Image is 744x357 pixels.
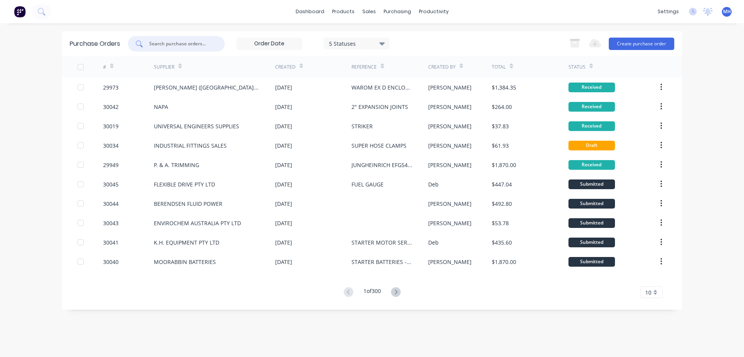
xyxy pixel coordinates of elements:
[568,238,615,247] div: Submitted
[275,219,292,227] div: [DATE]
[492,103,512,111] div: $264.00
[415,6,453,17] div: productivity
[351,258,412,266] div: STARTER BATTERIES - CAT DP25 X 5
[154,122,239,130] div: UNIVERSAL ENGINEERS SUPPLIES
[351,238,412,247] div: STARTER MOTOR SERVICE KIT
[275,200,292,208] div: [DATE]
[428,200,472,208] div: [PERSON_NAME]
[103,103,119,111] div: 30042
[492,141,509,150] div: $61.93
[568,64,586,71] div: Status
[645,288,651,297] span: 10
[351,141,406,150] div: SUPER HOSE CLAMPS
[428,238,439,247] div: Deb
[351,161,412,169] div: JUNGHEINRICH EFG545K ANTISTATIC CURTAINS X 1
[103,64,106,71] div: #
[428,258,472,266] div: [PERSON_NAME]
[428,83,472,91] div: [PERSON_NAME]
[103,122,119,130] div: 30019
[492,161,516,169] div: $1,870.00
[103,200,119,208] div: 30044
[654,6,683,17] div: settings
[492,238,512,247] div: $435.60
[568,199,615,209] div: Submitted
[154,200,222,208] div: BERENDSEN FLUID POWER
[70,39,120,48] div: Purchase Orders
[351,103,408,111] div: 2" EXPANSION JOINTS
[568,83,615,92] div: Received
[351,83,412,91] div: WAROM EX D ENCLOSURE - KOMATSU
[275,141,292,150] div: [DATE]
[275,258,292,266] div: [DATE]
[723,8,731,15] span: MH
[103,238,119,247] div: 30041
[428,141,472,150] div: [PERSON_NAME]
[351,180,384,188] div: FUEL GAUGE
[275,103,292,111] div: [DATE]
[103,219,119,227] div: 30043
[154,258,216,266] div: MOORABBIN BATTERIES
[103,83,119,91] div: 29973
[492,258,516,266] div: $1,870.00
[492,200,512,208] div: $492.80
[154,103,168,111] div: NAPA
[568,102,615,112] div: Received
[14,6,26,17] img: Factory
[351,122,373,130] div: STRIKER
[103,141,119,150] div: 30034
[275,161,292,169] div: [DATE]
[568,121,615,131] div: Received
[428,103,472,111] div: [PERSON_NAME]
[154,238,219,247] div: K.H. EQUIPMENT PTY LTD
[103,180,119,188] div: 30045
[154,83,260,91] div: [PERSON_NAME] ([GEOGRAPHIC_DATA]) PTY LTD
[428,64,456,71] div: Created By
[428,180,439,188] div: Deb
[568,257,615,267] div: Submitted
[275,122,292,130] div: [DATE]
[358,6,380,17] div: sales
[492,122,509,130] div: $37.83
[275,180,292,188] div: [DATE]
[148,40,213,48] input: Search purchase orders...
[154,161,199,169] div: P. & A. TRIMMING
[103,258,119,266] div: 30040
[568,179,615,189] div: Submitted
[428,161,472,169] div: [PERSON_NAME]
[329,39,384,47] div: 5 Statuses
[568,160,615,170] div: Received
[103,161,119,169] div: 29949
[275,83,292,91] div: [DATE]
[363,287,381,298] div: 1 of 300
[380,6,415,17] div: purchasing
[292,6,328,17] a: dashboard
[492,180,512,188] div: $447.04
[154,219,241,227] div: ENVIROCHEM AUSTRALIA PTY LTD
[237,38,302,50] input: Order Date
[492,83,516,91] div: $1,384.35
[492,219,509,227] div: $53.78
[154,180,215,188] div: FLEXIBLE DRIVE PTY LTD
[492,64,506,71] div: Total
[154,64,174,71] div: Supplier
[328,6,358,17] div: products
[275,238,292,247] div: [DATE]
[568,141,615,150] div: Draft
[428,219,472,227] div: [PERSON_NAME]
[351,64,377,71] div: Reference
[568,218,615,228] div: Submitted
[275,64,296,71] div: Created
[154,141,227,150] div: INDUSTRIAL FITTINGS SALES
[428,122,472,130] div: [PERSON_NAME]
[609,38,674,50] button: Create purchase order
